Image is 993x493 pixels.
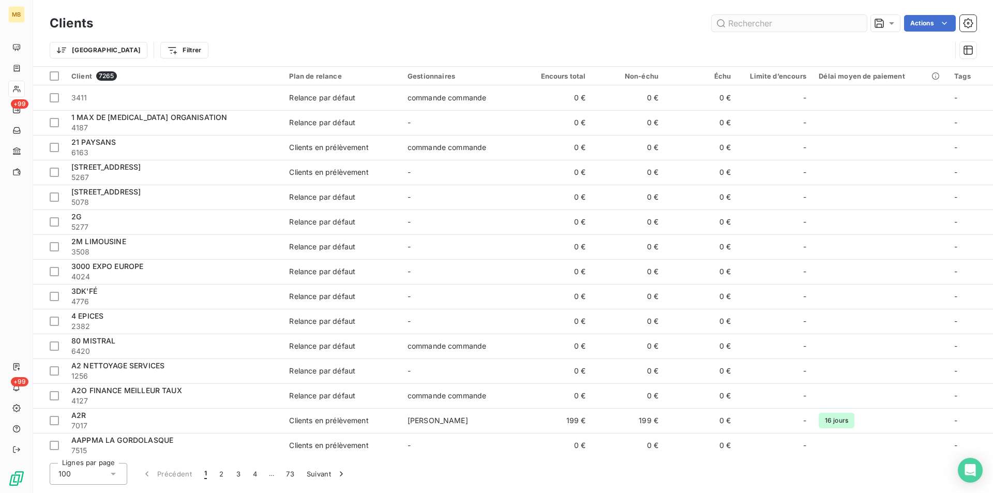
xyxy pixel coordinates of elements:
[71,172,277,183] span: 5267
[408,441,411,450] span: -
[408,267,411,276] span: -
[803,391,806,401] span: -
[665,160,737,185] td: 0 €
[289,316,355,326] div: Relance par défaut
[71,287,97,295] span: 3DK'FÉ
[598,72,658,80] div: Non-échu
[408,168,411,176] span: -
[803,142,806,153] span: -
[744,72,806,80] div: Limite d’encours
[71,386,182,395] span: A2O FINANCE MEILLEUR TAUX
[519,284,592,309] td: 0 €
[954,292,957,301] span: -
[408,143,487,152] span: commande commande
[11,377,28,386] span: +99
[289,266,355,277] div: Relance par défaut
[954,267,957,276] span: -
[408,118,411,127] span: -
[71,113,227,122] span: 1 MAX DE [MEDICAL_DATA] ORGANISATION
[904,15,956,32] button: Actions
[665,433,737,458] td: 0 €
[954,143,957,152] span: -
[954,391,957,400] span: -
[408,317,411,325] span: -
[954,168,957,176] span: -
[71,93,277,103] span: 3411
[803,341,806,351] span: -
[71,272,277,282] span: 4024
[519,309,592,334] td: 0 €
[71,346,277,356] span: 6420
[71,436,173,444] span: AAPPMA LA GORDOLASQUE
[408,341,487,350] span: commande commande
[519,259,592,284] td: 0 €
[803,366,806,376] span: -
[263,466,280,482] span: …
[665,85,737,110] td: 0 €
[954,217,957,226] span: -
[592,259,665,284] td: 0 €
[592,210,665,234] td: 0 €
[50,42,147,58] button: [GEOGRAPHIC_DATA]
[665,383,737,408] td: 0 €
[71,361,164,370] span: A2 NETTOYAGE SERVICES
[71,411,86,420] span: A2R
[230,463,247,485] button: 3
[71,162,141,171] span: [STREET_ADDRESS]
[592,135,665,160] td: 0 €
[592,433,665,458] td: 0 €
[408,217,411,226] span: -
[665,110,737,135] td: 0 €
[803,192,806,202] span: -
[592,160,665,185] td: 0 €
[665,358,737,383] td: 0 €
[289,291,355,302] div: Relance par défaut
[289,341,355,351] div: Relance par défaut
[665,309,737,334] td: 0 €
[954,93,957,102] span: -
[71,197,277,207] span: 5078
[8,470,25,487] img: Logo LeanPay
[803,291,806,302] span: -
[8,6,25,23] div: MB
[803,242,806,252] span: -
[71,336,116,345] span: 80 MISTRAL
[71,222,277,232] span: 5277
[519,433,592,458] td: 0 €
[958,458,983,483] div: Open Intercom Messenger
[819,413,854,428] span: 16 jours
[71,311,103,320] span: 4 EPICES
[519,85,592,110] td: 0 €
[71,445,277,456] span: 7515
[289,440,368,451] div: Clients en prélèvement
[71,138,116,146] span: 21 PAYSANS
[247,463,263,485] button: 4
[592,334,665,358] td: 0 €
[592,358,665,383] td: 0 €
[519,358,592,383] td: 0 €
[71,371,277,381] span: 1256
[71,72,92,80] span: Client
[71,237,126,246] span: 2M LIMOUSINE
[592,309,665,334] td: 0 €
[665,135,737,160] td: 0 €
[71,187,141,196] span: [STREET_ADDRESS]
[289,117,355,128] div: Relance par défaut
[96,71,117,81] span: 7265
[819,72,942,80] div: Délai moyen de paiement
[803,440,806,451] span: -
[519,334,592,358] td: 0 €
[954,192,957,201] span: -
[592,408,665,433] td: 199 €
[592,110,665,135] td: 0 €
[289,415,368,426] div: Clients en prélèvement
[665,234,737,259] td: 0 €
[408,366,411,375] span: -
[519,135,592,160] td: 0 €
[289,366,355,376] div: Relance par défaut
[204,469,207,479] span: 1
[11,99,28,109] span: +99
[954,242,957,251] span: -
[289,217,355,227] div: Relance par défaut
[665,284,737,309] td: 0 €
